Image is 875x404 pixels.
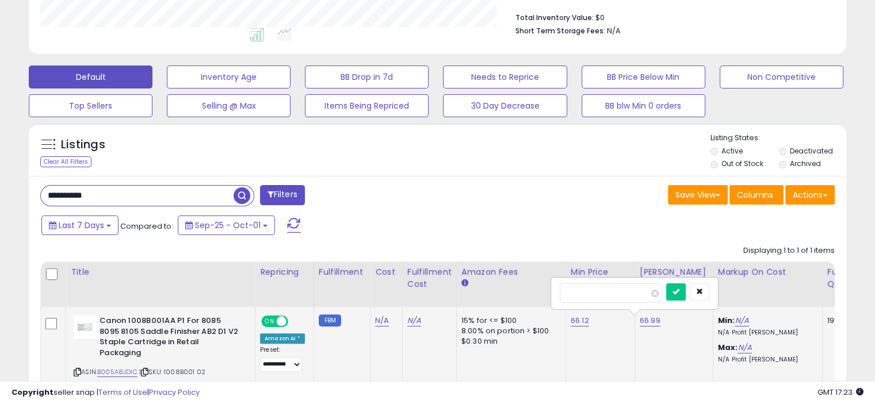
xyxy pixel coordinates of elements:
[305,94,429,117] button: Items Being Repriced
[305,66,429,89] button: BB Drop in 7d
[461,315,557,326] div: 15% for <= $100
[785,185,835,205] button: Actions
[735,315,748,326] a: N/A
[97,367,137,377] a: B005A8JDIC
[668,185,728,205] button: Save View
[319,314,341,326] small: FBM
[407,266,452,290] div: Fulfillment Cost
[582,94,705,117] button: BB blw Min 0 orders
[718,342,738,353] b: Max:
[461,266,561,278] div: Amazon Fees
[167,94,291,117] button: Selling @ Max
[515,26,605,36] b: Short Term Storage Fees:
[582,66,705,89] button: BB Price Below Min
[738,342,751,353] a: N/A
[737,189,773,201] span: Columns
[571,315,589,326] a: 66.12
[721,146,743,156] label: Active
[375,315,389,326] a: N/A
[41,216,119,235] button: Last 7 Days
[571,266,630,278] div: Min Price
[515,10,826,24] li: $0
[721,159,763,168] label: Out of Stock
[461,278,468,288] small: Amazon Fees.
[286,317,305,326] span: OFF
[12,387,54,398] strong: Copyright
[718,329,813,337] p: N/A Profit [PERSON_NAME]
[743,245,835,256] div: Displaying 1 to 1 of 1 items
[195,220,261,231] span: Sep-25 - Oct-01
[407,315,421,326] a: N/A
[515,13,594,22] b: Total Inventory Value:
[461,326,557,336] div: 8.00% on portion > $100
[71,266,250,278] div: Title
[149,387,200,398] a: Privacy Policy
[713,261,822,307] th: The percentage added to the cost of goods (COGS) that forms the calculator for Min & Max prices.
[61,137,105,153] h5: Listings
[461,336,557,347] div: $0.30 min
[98,387,147,398] a: Terms of Use
[789,159,820,168] label: Archived
[710,133,846,144] p: Listing States:
[607,25,621,36] span: N/A
[640,315,660,326] a: 66.99
[12,387,200,398] div: seller snap | |
[720,66,843,89] button: Non Competitive
[319,266,365,278] div: Fulfillment
[375,266,398,278] div: Cost
[827,315,863,326] div: 195
[260,333,305,344] div: Amazon AI *
[827,266,867,290] div: Fulfillable Quantity
[167,66,291,89] button: Inventory Age
[260,266,309,278] div: Repricing
[729,185,784,205] button: Columns
[100,315,239,361] b: Canon 1008B001AA P1 For 8085 8095 8105 Saddle Finisher AB2 D1 V2 Staple Cartridge in Retail Packa...
[139,367,205,376] span: | SKU: 1008B001 02
[260,346,305,372] div: Preset:
[40,156,91,167] div: Clear All Filters
[443,66,567,89] button: Needs to Reprice
[260,185,305,205] button: Filters
[262,317,277,326] span: ON
[718,356,813,364] p: N/A Profit [PERSON_NAME]
[640,266,708,278] div: [PERSON_NAME]
[718,266,817,278] div: Markup on Cost
[29,66,152,89] button: Default
[718,315,735,326] b: Min:
[443,94,567,117] button: 30 Day Decrease
[789,146,832,156] label: Deactivated
[29,94,152,117] button: Top Sellers
[59,220,104,231] span: Last 7 Days
[178,216,275,235] button: Sep-25 - Oct-01
[74,315,97,338] img: 21t65BoNOXL._SL40_.jpg
[817,387,863,398] span: 2025-10-10 17:23 GMT
[120,221,173,232] span: Compared to:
